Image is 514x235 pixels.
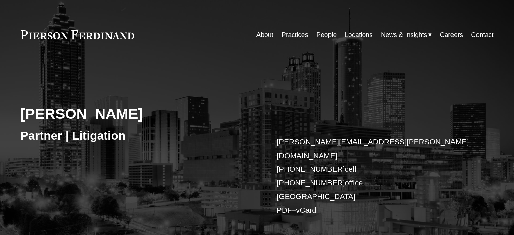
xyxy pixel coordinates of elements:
a: vCard [296,206,316,214]
a: [PHONE_NUMBER] [277,165,345,173]
a: Careers [440,28,463,41]
a: [PHONE_NUMBER] [277,179,345,187]
a: Contact [471,28,493,41]
a: Practices [282,28,308,41]
a: folder dropdown [381,28,432,41]
p: cell office [GEOGRAPHIC_DATA] – [277,135,474,217]
a: Locations [345,28,372,41]
h3: Partner | Litigation [21,128,257,143]
a: People [316,28,337,41]
a: About [256,28,273,41]
a: [PERSON_NAME][EMAIL_ADDRESS][PERSON_NAME][DOMAIN_NAME] [277,138,469,160]
h2: [PERSON_NAME] [21,105,257,122]
a: PDF [277,206,292,214]
span: News & Insights [381,29,427,41]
